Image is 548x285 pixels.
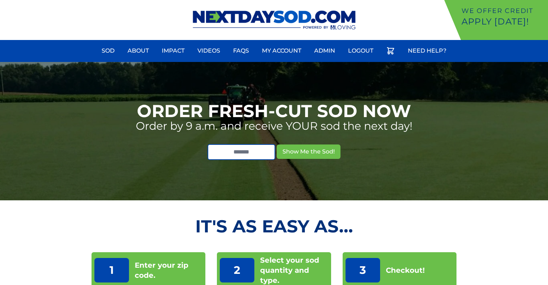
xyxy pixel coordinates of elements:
p: We offer Credit [462,6,545,16]
p: Enter your zip code. [135,260,203,280]
a: Impact [157,42,189,59]
p: Apply [DATE]! [462,16,545,27]
a: FAQs [229,42,253,59]
h1: Order Fresh-Cut Sod Now [137,102,411,120]
a: About [123,42,153,59]
h2: It's as Easy As... [92,218,457,235]
a: Admin [310,42,339,59]
a: Logout [344,42,378,59]
a: My Account [258,42,306,59]
a: Sod [97,42,119,59]
a: Videos [193,42,224,59]
p: 1 [94,258,129,282]
p: 3 [346,258,380,282]
p: Order by 9 a.m. and receive YOUR sod the next day! [136,120,413,133]
p: 2 [220,258,254,282]
p: Checkout! [386,265,425,275]
button: Show Me the Sod! [277,144,340,159]
a: Need Help? [404,42,451,59]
